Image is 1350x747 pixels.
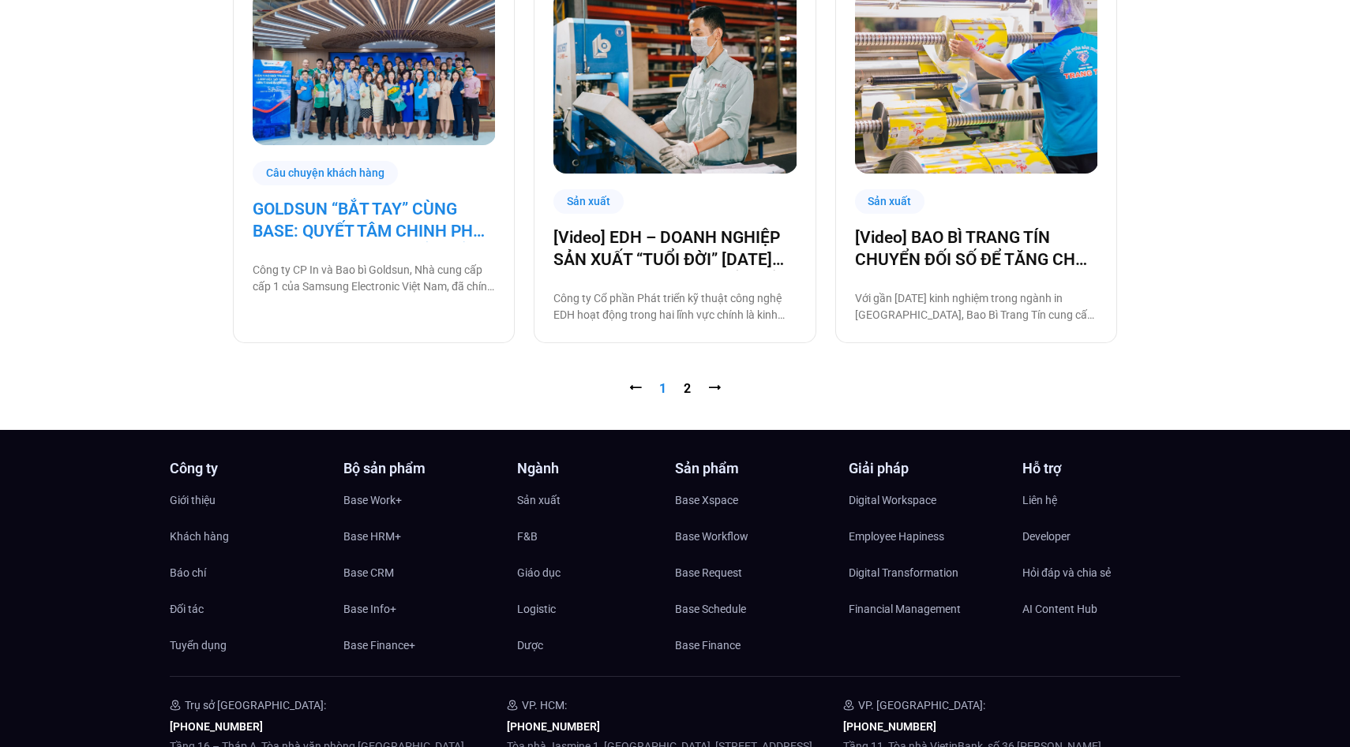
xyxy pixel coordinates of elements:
a: Base Finance+ [343,633,501,657]
span: ⭠ [629,381,642,396]
a: Base Info+ [343,597,501,621]
a: Khách hàng [170,525,328,548]
a: Dược [517,633,675,657]
span: Base Request [675,561,742,585]
a: Giáo dục [517,561,675,585]
a: Base CRM [343,561,501,585]
span: Base CRM [343,561,394,585]
a: Giới thiệu [170,488,328,512]
span: 1 [659,381,666,396]
a: [Video] BAO BÌ TRANG TÍN CHUYỂN ĐỐI SỐ ĐỂ TĂNG CHẤT LƯỢNG, GIẢM CHI PHÍ [855,226,1097,271]
p: Công ty CP In và Bao bì Goldsun, Nhà cung cấp cấp 1 của Samsung Electronic Việt Nam, đã chính thứ... [253,262,495,295]
a: [PHONE_NUMBER] [170,720,263,733]
span: Trụ sở [GEOGRAPHIC_DATA]: [185,699,326,712]
a: Tuyển dụng [170,633,328,657]
a: 2 [684,381,691,396]
a: Logistic [517,597,675,621]
span: Tuyển dụng [170,633,227,657]
a: F&B [517,525,675,548]
h4: Công ty [170,461,328,476]
a: Base Xspace [675,488,833,512]
span: Employee Hapiness [849,525,944,548]
span: F&B [517,525,538,548]
a: Base Work+ [343,488,501,512]
span: Hỏi đáp và chia sẻ [1022,561,1111,585]
a: Financial Management [849,597,1007,621]
span: Đối tác [170,597,204,621]
a: AI Content Hub [1022,597,1180,621]
span: Digital Workspace [849,488,936,512]
span: Base Xspace [675,488,738,512]
a: Base Workflow [675,525,833,548]
a: Liên hệ [1022,488,1180,512]
a: GOLDSUN “BẮT TAY” CÙNG BASE: QUYẾT TÂM CHINH PHỤC CHẶNG ĐƯỜNG CHUYỂN ĐỔI SỐ TOÀN DIỆN [253,198,495,242]
span: Khách hàng [170,525,229,548]
span: Base Workflow [675,525,748,548]
div: Sản xuất [855,189,925,214]
a: Digital Transformation [849,561,1007,585]
a: Base Schedule [675,597,833,621]
a: Báo chí [170,561,328,585]
div: Sản xuất [553,189,624,214]
a: Developer [1022,525,1180,548]
span: Liên hệ [1022,488,1057,512]
span: Dược [517,633,543,657]
div: Câu chuyện khách hàng [253,161,398,185]
h4: Ngành [517,461,675,476]
span: Giáo dục [517,561,561,585]
span: Báo chí [170,561,206,585]
a: Employee Hapiness [849,525,1007,548]
span: VP. [GEOGRAPHIC_DATA]: [858,699,985,712]
a: Base Request [675,561,833,585]
span: Base Finance [675,633,741,657]
span: Giới thiệu [170,488,216,512]
a: Hỏi đáp và chia sẻ [1022,561,1180,585]
a: [PHONE_NUMBER] [507,720,600,733]
span: Base Info+ [343,597,396,621]
a: [PHONE_NUMBER] [843,720,936,733]
a: [Video] EDH – DOANH NGHIỆP SẢN XUẤT “TUỔI ĐỜI” [DATE] VÀ CÂU CHUYỆN CHUYỂN ĐỔI SỐ CÙNG [DOMAIN_NAME] [553,226,796,271]
span: Digital Transformation [849,561,958,585]
span: VP. HCM: [522,699,567,712]
a: ⭢ [708,381,721,396]
span: Base HRM+ [343,525,401,548]
a: Digital Workspace [849,488,1007,512]
a: Sản xuất [517,488,675,512]
p: Công ty Cổ phần Phát triển kỹ thuật công nghệ EDH hoạt động trong hai lĩnh vực chính là kinh doan... [553,290,796,323]
span: AI Content Hub [1022,597,1097,621]
span: Base Finance+ [343,633,415,657]
h4: Hỗ trợ [1022,461,1180,476]
span: Base Schedule [675,597,746,621]
h4: Bộ sản phẩm [343,461,501,476]
span: Logistic [517,597,556,621]
span: Financial Management [849,597,961,621]
span: Sản xuất [517,488,561,512]
a: Base Finance [675,633,833,657]
p: Với gần [DATE] kinh nghiệm trong ngành in [GEOGRAPHIC_DATA], Bao Bì Trang Tín cung cấp tất cả các... [855,290,1097,323]
a: Base HRM+ [343,525,501,548]
h4: Sản phẩm [675,461,833,476]
span: Base Work+ [343,488,402,512]
a: Đối tác [170,597,328,621]
nav: Pagination [233,379,1117,398]
h4: Giải pháp [849,461,1007,476]
span: Developer [1022,525,1071,548]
